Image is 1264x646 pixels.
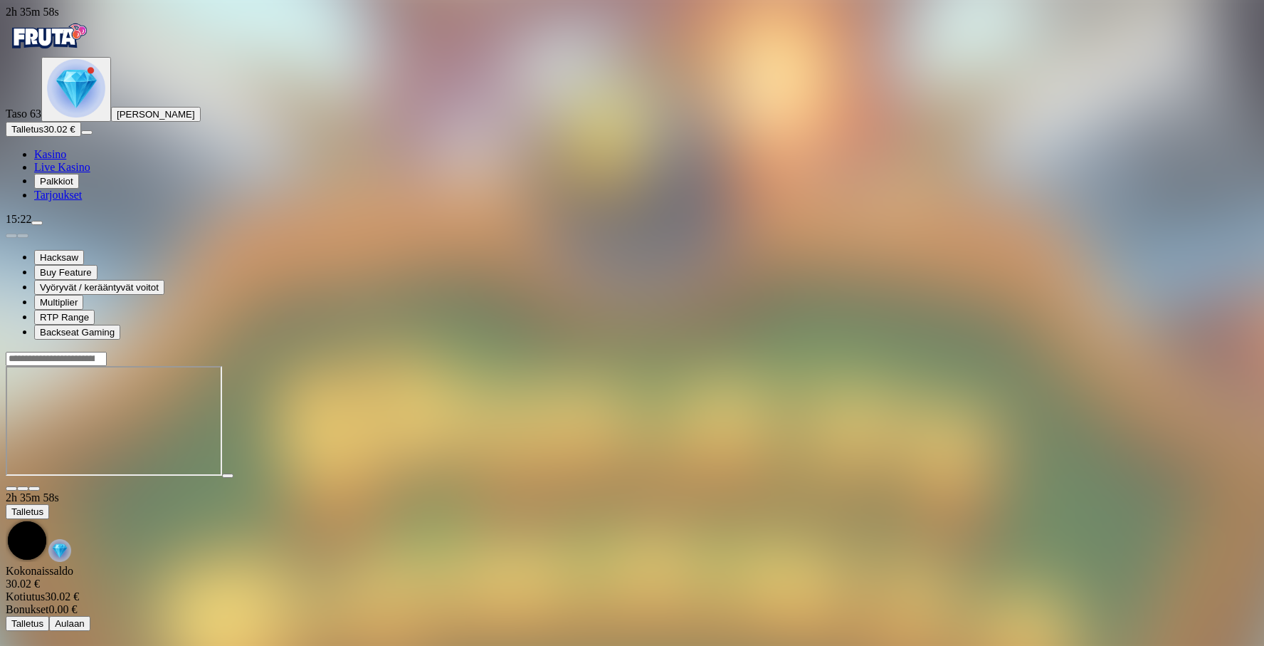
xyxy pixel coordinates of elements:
span: Live Kasino [34,161,90,173]
span: RTP Range [40,312,89,323]
span: Taso 63 [6,108,41,120]
span: Vyöryvät / kerääntyvät voitot [40,282,159,293]
button: level unlocked [41,57,111,122]
span: Multiplier [40,297,78,308]
span: Aulaan [55,618,85,629]
button: Hacksaw [34,250,84,265]
input: Search [6,352,107,366]
a: gift-inverted iconTarjoukset [34,189,82,201]
img: reward-icon [48,539,71,562]
button: prev slide [6,234,17,238]
span: 15:22 [6,213,31,225]
span: Talletus [11,124,43,135]
span: 30.02 € [43,124,75,135]
a: diamond iconKasino [34,148,66,160]
button: Talletusplus icon30.02 € [6,122,81,137]
button: Talletus [6,616,49,631]
button: [PERSON_NAME] [111,107,201,122]
span: Kotiutus [6,590,45,603]
span: Talletus [11,618,43,629]
a: Fruta [6,44,91,56]
button: menu [31,221,43,225]
div: 0.00 € [6,603,1258,616]
span: Backseat Gaming [40,327,115,338]
button: Aulaan [49,616,90,631]
span: Hacksaw [40,252,78,263]
span: Tarjoukset [34,189,82,201]
span: Palkkiot [40,176,73,187]
img: level unlocked [47,59,105,118]
button: play icon [222,474,233,478]
button: Multiplier [34,295,83,310]
button: fullscreen icon [28,486,40,491]
a: poker-chip iconLive Kasino [34,161,90,173]
button: close icon [6,486,17,491]
div: Kokonaissaldo [6,565,1258,590]
button: next slide [17,234,28,238]
img: Fruta [6,19,91,54]
iframe: Pirate Bonanza [6,366,222,476]
nav: Primary [6,19,1258,202]
span: [PERSON_NAME] [117,109,195,120]
span: Talletus [11,506,43,517]
span: Kasino [34,148,66,160]
button: Backseat Gaming [34,325,120,340]
button: Talletus [6,504,49,519]
div: 30.02 € [6,578,1258,590]
button: Vyöryvät / kerääntyvät voitot [34,280,164,295]
div: 30.02 € [6,590,1258,603]
button: chevron-down icon [17,486,28,491]
span: Bonukset [6,603,48,615]
button: reward iconPalkkiot [34,174,79,189]
button: Buy Feature [34,265,98,280]
span: Buy Feature [40,267,92,278]
span: user session time [6,6,59,18]
button: RTP Range [34,310,95,325]
div: Game menu content [6,565,1258,631]
span: user session time [6,491,59,504]
button: menu [81,130,93,135]
div: Game menu [6,491,1258,565]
